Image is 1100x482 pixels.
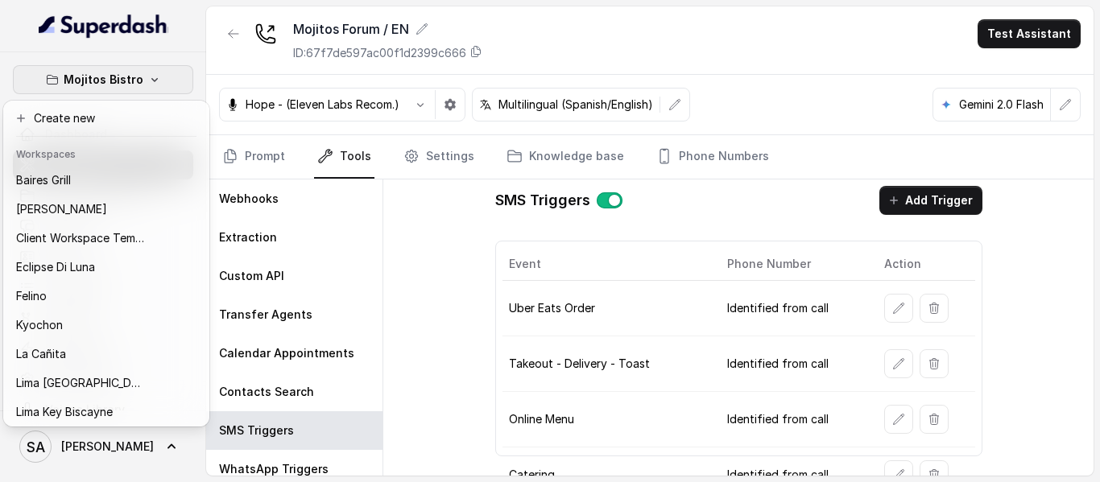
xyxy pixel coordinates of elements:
[16,200,107,219] p: [PERSON_NAME]
[16,171,71,190] p: Baires Grill
[16,229,145,248] p: Client Workspace Template
[16,373,145,393] p: Lima [GEOGRAPHIC_DATA]
[6,140,206,166] header: Workspaces
[16,286,47,306] p: Felino
[16,257,95,277] p: Eclipse Di Luna
[6,104,206,133] button: Create new
[16,402,113,422] p: Lima Key Biscayne
[3,101,209,426] div: Mojitos Bistro
[13,65,193,94] button: Mojitos Bistro
[16,315,63,335] p: Kyochon
[16,344,66,364] p: La Cañita
[64,70,143,89] p: Mojitos Bistro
